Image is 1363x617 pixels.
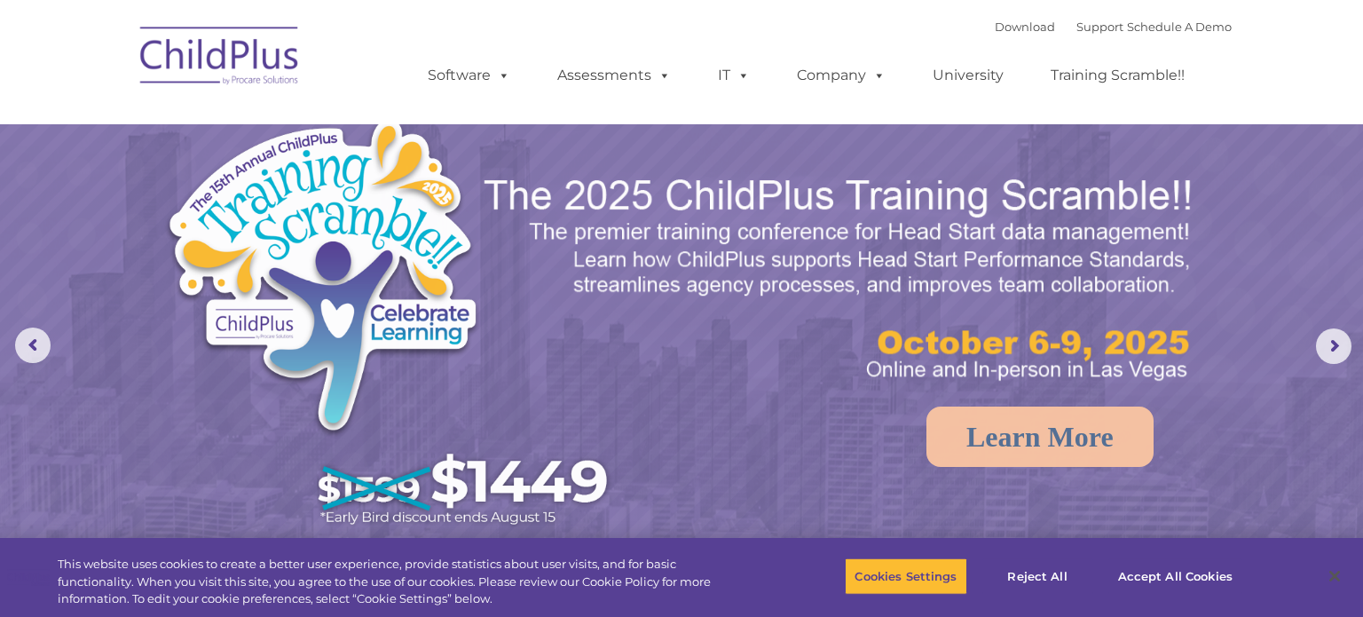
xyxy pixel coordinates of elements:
a: Schedule A Demo [1127,20,1232,34]
a: Software [410,58,528,93]
a: IT [700,58,768,93]
a: Download [995,20,1055,34]
button: Accept All Cookies [1108,558,1242,595]
a: Learn More [926,407,1154,467]
a: Company [779,58,903,93]
button: Cookies Settings [845,558,966,595]
a: University [915,58,1021,93]
div: This website uses cookies to create a better user experience, provide statistics about user visit... [58,556,750,608]
img: ChildPlus by Procare Solutions [131,14,309,103]
a: Assessments [540,58,689,93]
button: Reject All [982,558,1093,595]
a: Support [1076,20,1123,34]
a: Training Scramble!! [1033,58,1202,93]
button: Close [1315,557,1354,596]
font: | [995,20,1232,34]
